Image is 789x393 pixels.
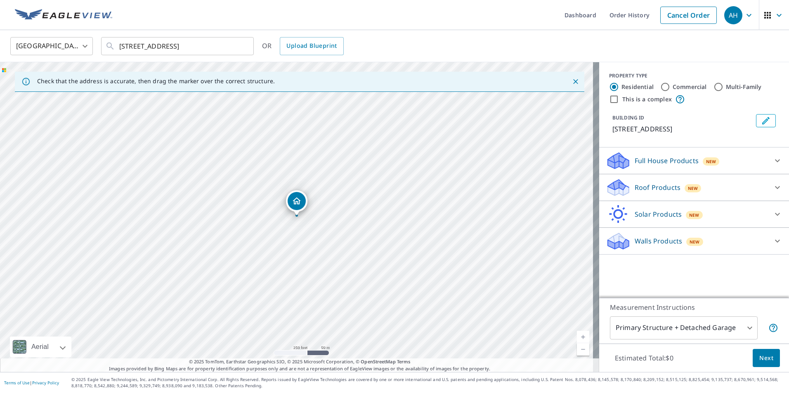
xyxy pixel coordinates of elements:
[688,185,698,192] span: New
[4,380,59,385] p: |
[280,37,343,55] a: Upload Blueprint
[119,35,237,58] input: Search by address or latitude-longitude
[37,77,275,85] p: Check that the address is accurate, then drag the marker over the correct structure.
[726,83,762,91] label: Multi-Family
[29,337,51,357] div: Aerial
[32,380,59,386] a: Privacy Policy
[756,114,776,127] button: Edit building 1
[361,358,395,365] a: OpenStreetMap
[606,178,782,197] div: Roof ProductsNew
[660,7,717,24] a: Cancel Order
[397,358,411,365] a: Terms
[4,380,30,386] a: Terms of Use
[612,114,644,121] p: BUILDING ID
[724,6,742,24] div: AH
[610,316,758,339] div: Primary Structure + Detached Garage
[577,331,589,343] a: Current Level 17, Zoom In
[577,343,589,356] a: Current Level 17, Zoom Out
[759,353,773,363] span: Next
[612,124,753,134] p: [STREET_ADDRESS]
[286,190,307,216] div: Dropped pin, building 1, Residential property, 2422 Bugle Dr W Chesapeake, VA 23321
[768,323,778,333] span: Your report will include the primary structure and a detached garage if one exists.
[622,95,672,103] label: This is a complex
[10,35,93,58] div: [GEOGRAPHIC_DATA]
[608,349,680,367] p: Estimated Total: $0
[286,41,337,51] span: Upload Blueprint
[570,76,581,87] button: Close
[690,239,700,245] span: New
[609,72,779,80] div: PROPERTY TYPE
[706,158,716,165] span: New
[606,151,782,171] div: Full House ProductsNew
[635,156,699,166] p: Full House Products
[15,9,112,21] img: EV Logo
[753,349,780,367] button: Next
[189,358,411,365] span: © 2025 TomTom, Earthstar Geographics SIO, © 2025 Microsoft Corporation, ©
[606,231,782,251] div: Walls ProductsNew
[262,37,344,55] div: OR
[10,337,71,357] div: Aerial
[71,377,785,389] p: © 2025 Eagle View Technologies, Inc. and Pictometry International Corp. All Rights Reserved. Repo...
[621,83,654,91] label: Residential
[689,212,699,218] span: New
[635,236,682,246] p: Walls Products
[606,204,782,224] div: Solar ProductsNew
[610,302,778,312] p: Measurement Instructions
[635,182,680,192] p: Roof Products
[673,83,707,91] label: Commercial
[635,209,682,219] p: Solar Products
